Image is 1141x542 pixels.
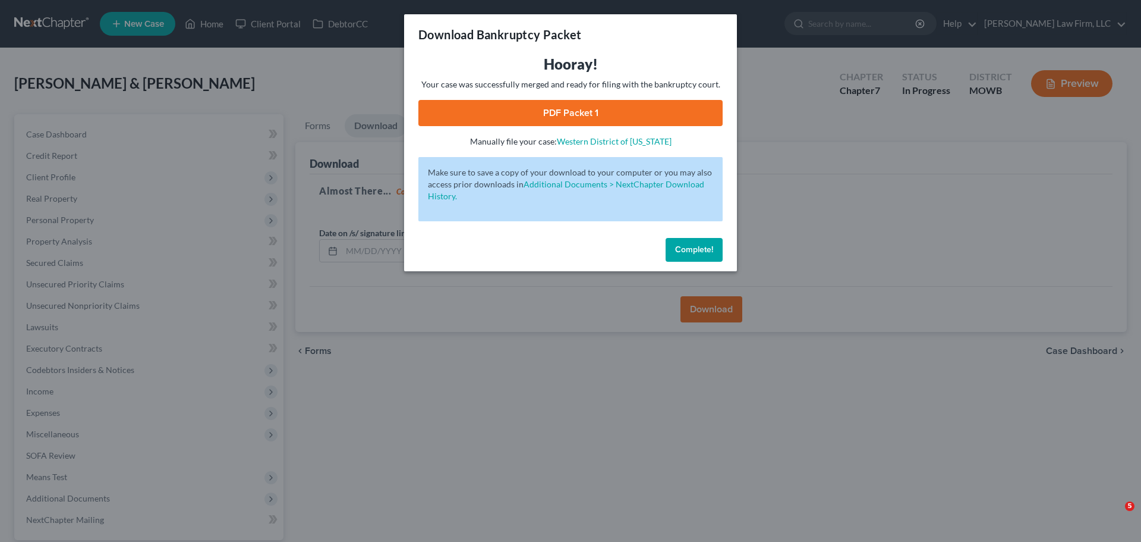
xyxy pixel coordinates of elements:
[418,55,723,74] h3: Hooray!
[418,26,581,43] h3: Download Bankruptcy Packet
[1125,502,1134,511] span: 5
[418,79,723,90] p: Your case was successfully merged and ready for filing with the bankruptcy court.
[418,100,723,126] a: PDF Packet 1
[418,136,723,148] p: Manually file your case:
[428,167,713,202] p: Make sure to save a copy of your download to your computer or you may also access prior downloads in
[1101,502,1129,530] iframe: Intercom live chat
[428,179,704,201] a: Additional Documents > NextChapter Download History.
[557,136,672,146] a: Western District of [US_STATE]
[666,238,723,262] button: Complete!
[675,245,713,255] span: Complete!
